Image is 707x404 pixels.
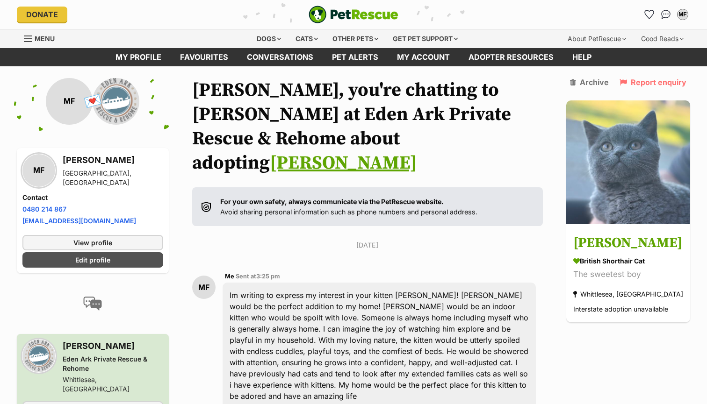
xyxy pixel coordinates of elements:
div: British Shorthair Cat [573,256,683,266]
div: Other pets [326,29,385,48]
img: Eden Ark Private Rescue & Rehome profile pic [22,340,55,372]
p: [DATE] [192,240,543,250]
a: 0480 214 867 [22,205,66,213]
a: Donate [17,7,67,22]
span: 3:25 pm [256,273,280,280]
div: [GEOGRAPHIC_DATA], [GEOGRAPHIC_DATA] [63,169,163,187]
div: Whittlesea, [GEOGRAPHIC_DATA] [63,375,163,394]
a: Help [563,48,601,66]
strong: For your own safety, always communicate via the PetRescue website. [220,198,444,206]
div: MF [46,78,93,125]
button: My account [675,7,690,22]
span: Menu [35,35,55,43]
h1: [PERSON_NAME], you're chatting to [PERSON_NAME] at Eden Ark Private Rescue & Rehome about adopting [192,78,543,175]
span: Interstate adoption unavailable [573,305,668,313]
h4: Contact [22,193,163,202]
div: MF [678,10,687,19]
div: Dogs [250,29,288,48]
img: Eden Ark Private Rescue & Rehome profile pic [93,78,139,125]
a: PetRescue [309,6,398,23]
div: MF [22,154,55,187]
a: My profile [106,48,171,66]
div: Cats [289,29,325,48]
span: 💌 [82,91,103,111]
a: View profile [22,235,163,250]
div: MF [192,276,216,299]
h3: [PERSON_NAME] [63,154,163,167]
div: Get pet support [386,29,464,48]
img: logo-e224e6f780fb5917bec1dbf3a21bbac754714ae5b6737aabdf751b685950b380.svg [309,6,398,23]
h3: [PERSON_NAME] [573,233,683,254]
div: Whittlesea, [GEOGRAPHIC_DATA] [573,288,683,300]
img: conversation-icon-4a6f8262b818ee0b60e3300018af0b2d0b884aa5de6e9bcb8d3d4eeb1a70a7c4.svg [83,297,102,311]
a: Adopter resources [459,48,563,66]
a: Report enquiry [620,78,686,86]
span: Edit profile [75,255,110,265]
div: The sweetest boy [573,268,683,281]
ul: Account quick links [642,7,690,22]
div: Eden Ark Private Rescue & Rehome [63,354,163,373]
a: Edit profile [22,252,163,268]
a: Favourites [171,48,238,66]
a: [PERSON_NAME] [270,151,417,175]
a: Archive [570,78,609,86]
a: [EMAIL_ADDRESS][DOMAIN_NAME] [22,217,136,225]
p: Avoid sharing personal information such as phone numbers and personal address. [220,197,477,217]
h3: [PERSON_NAME] [63,340,163,353]
img: chat-41dd97257d64d25036548639549fe6c8038ab92f7586957e7f3b1b290dea8141.svg [661,10,671,19]
img: Taylor [566,100,690,224]
span: Sent at [236,273,280,280]
a: Pet alerts [323,48,388,66]
div: About PetRescue [561,29,633,48]
a: My account [388,48,459,66]
a: Conversations [658,7,673,22]
a: Menu [24,29,61,46]
span: Me [225,273,234,280]
a: [PERSON_NAME] British Shorthair Cat The sweetest boy Whittlesea, [GEOGRAPHIC_DATA] Interstate ado... [566,226,690,322]
div: Good Reads [635,29,690,48]
a: Favourites [642,7,656,22]
a: conversations [238,48,323,66]
span: View profile [73,238,112,248]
